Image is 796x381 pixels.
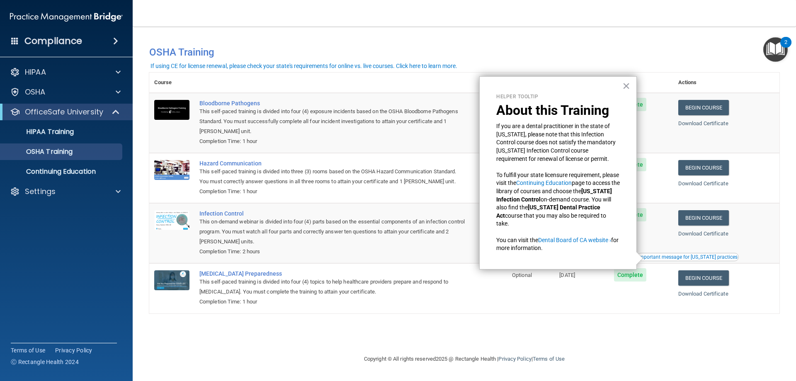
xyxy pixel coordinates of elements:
span: To fulfill your state licensure requirement, please visit the [496,172,620,187]
div: Completion Time: 1 hour [199,297,466,307]
a: Privacy Policy [498,356,531,362]
a: Download Certificate [678,231,728,237]
span: You can visit the [496,237,538,243]
span: Complete [614,268,647,282]
div: This on-demand webinar is divided into four (4) parts based on the essential components of an inf... [199,217,466,247]
p: Settings [25,187,56,197]
a: Download Certificate [678,291,728,297]
div: This self-paced training is divided into three (3) rooms based on the OSHA Hazard Communication S... [199,167,466,187]
th: Status [609,73,673,93]
p: Continuing Education [5,167,119,176]
div: Bloodborne Pathogens [199,100,466,107]
div: [MEDICAL_DATA] Preparedness [199,270,466,277]
div: Important message for [US_STATE] practices [638,255,738,260]
div: Copyright © All rights reserved 2025 @ Rectangle Health | | [313,346,616,372]
h4: OSHA Training [149,46,779,58]
a: Continuing Education [516,180,572,186]
button: Read this if you are a dental practitioner in the state of CA [637,253,739,261]
a: Privacy Policy [55,346,92,354]
div: This self-paced training is divided into four (4) exposure incidents based on the OSHA Bloodborne... [199,107,466,136]
a: Dental Board of CA website › [538,237,611,243]
div: This self-paced training is divided into four (4) topics to help healthcare providers prepare and... [199,277,466,297]
p: OfficeSafe University [25,107,103,117]
p: OSHA [25,87,46,97]
div: 2 [784,42,787,53]
a: Begin Course [678,100,729,115]
p: About this Training [496,102,620,118]
div: Completion Time: 1 hour [199,136,466,146]
img: PMB logo [10,9,123,25]
a: Download Certificate [678,120,728,126]
button: Close [622,79,630,92]
span: [DATE] [559,272,575,278]
span: page to access the library of courses and choose the [496,180,621,194]
a: Begin Course [678,160,729,175]
h4: Compliance [24,35,82,47]
div: Completion Time: 1 hour [199,187,466,197]
p: If you are a dental practitioner in the state of [US_STATE], please note that this Infection Cont... [496,122,620,163]
div: Completion Time: 2 hours [199,247,466,257]
a: Begin Course [678,270,729,286]
span: Ⓒ Rectangle Health 2024 [11,358,79,366]
th: Required [507,73,554,93]
button: Open Resource Center, 2 new notifications [763,37,788,62]
span: course that you may also be required to take. [496,212,607,227]
a: Download Certificate [678,180,728,187]
div: Hazard Communication [199,160,466,167]
div: If using CE for license renewal, please check your state's requirements for online vs. live cours... [150,63,457,69]
strong: [US_STATE] Dental Practice Act [496,204,602,219]
a: Terms of Use [11,346,45,354]
span: Optional [512,272,532,278]
div: Infection Control [199,210,466,217]
p: OSHA Training [5,148,73,156]
a: Begin Course [678,210,729,226]
p: HIPAA Training [5,128,74,136]
p: Helper Tooltip [496,93,620,100]
strong: [US_STATE] Infection Control [496,188,613,203]
p: HIPAA [25,67,46,77]
span: on-demand course. You will also find the [496,196,612,211]
th: Course [149,73,194,93]
th: Expires On [554,73,609,93]
a: Terms of Use [533,356,565,362]
th: Actions [673,73,779,93]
